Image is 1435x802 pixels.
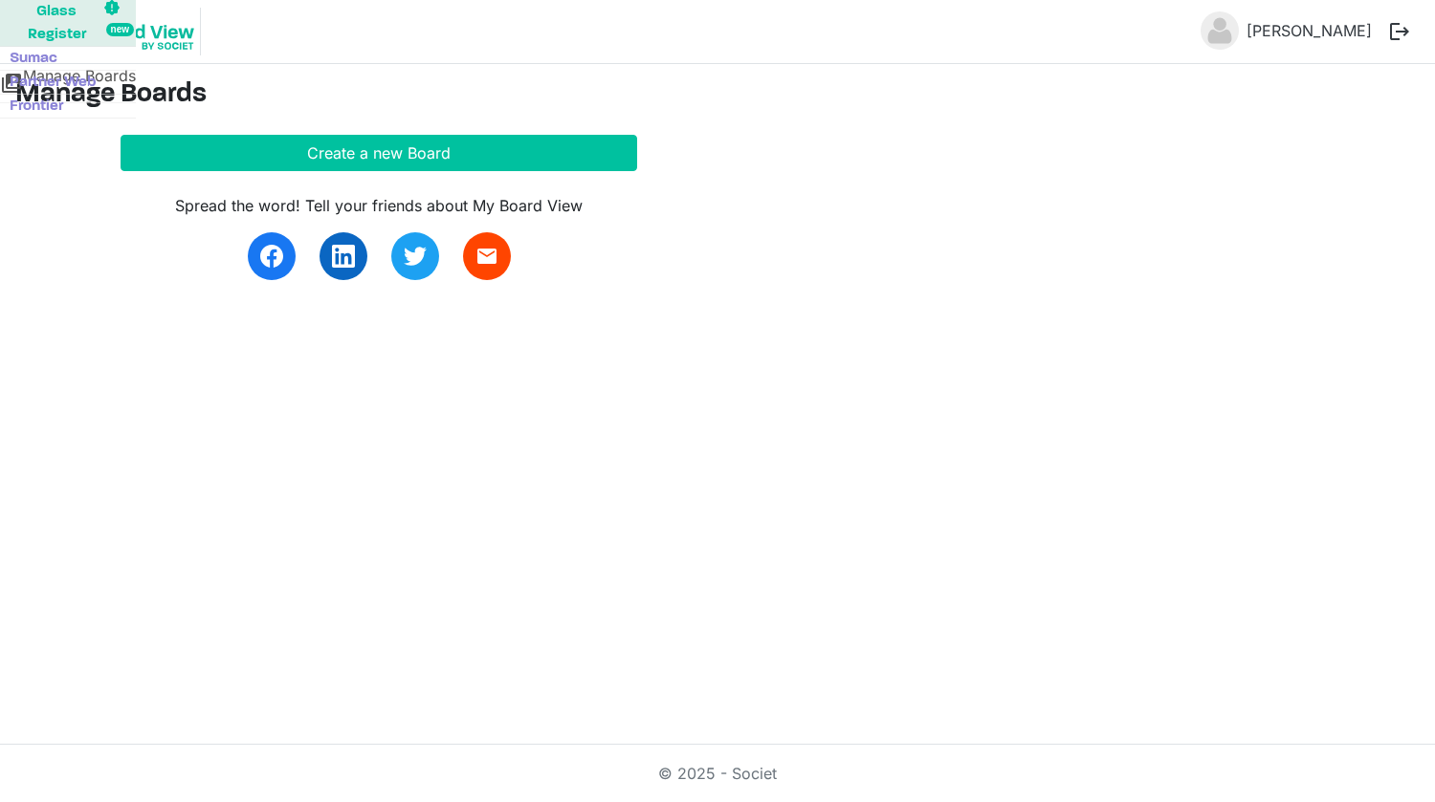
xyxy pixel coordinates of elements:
button: logout [1380,11,1420,52]
h3: Manage Boards [15,79,1420,112]
a: [PERSON_NAME] [1239,11,1380,50]
button: Create a new Board [121,135,637,171]
div: new [106,23,134,36]
img: linkedin.svg [332,245,355,268]
span: email [475,245,498,268]
div: Spread the word! Tell your friends about My Board View [121,194,637,217]
a: © 2025 - Societ [658,764,777,783]
img: no-profile-picture.svg [1201,11,1239,50]
a: email [463,232,511,280]
img: facebook.svg [260,245,283,268]
img: twitter.svg [404,245,427,268]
